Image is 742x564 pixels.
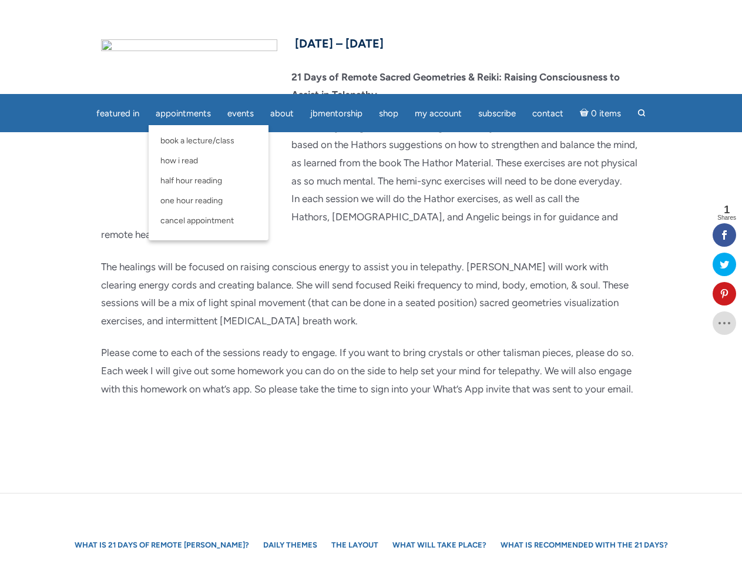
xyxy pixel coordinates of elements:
[408,102,469,125] a: My Account
[263,102,301,125] a: About
[257,535,323,555] a: Daily Themes
[270,108,294,119] span: About
[325,535,384,555] a: The Layout
[220,102,261,125] a: Events
[155,131,263,151] a: Book a Lecture/Class
[101,258,642,330] p: The healings will be focused on raising conscious energy to assist you in telepathy. [PERSON_NAME...
[155,151,263,171] a: How I Read
[160,136,234,146] span: Book a Lecture/Class
[372,102,405,125] a: Shop
[415,108,462,119] span: My Account
[591,109,621,118] span: 0 items
[717,204,736,215] span: 1
[160,196,223,206] span: One Hour Reading
[89,102,146,125] a: featured in
[149,102,218,125] a: Appointments
[310,108,362,119] span: JBMentorship
[160,176,222,186] span: Half Hour Reading
[155,191,263,211] a: One Hour Reading
[532,108,563,119] span: Contact
[379,108,398,119] span: Shop
[303,102,370,125] a: JBMentorship
[160,156,198,166] span: How I Read
[227,108,254,119] span: Events
[471,102,523,125] a: Subscribe
[18,18,84,65] img: Jamie Butler. The Everyday Medium
[295,36,384,51] span: [DATE] – [DATE]
[101,118,642,244] p: This 21 days of growth and healing is remotely held on Zoom. This series will be based on the Hat...
[478,108,516,119] span: Subscribe
[69,535,255,555] a: What is 21 Days of Remote [PERSON_NAME]?
[717,215,736,221] span: Shares
[155,171,263,191] a: Half Hour Reading
[387,535,492,555] a: What will take place?
[101,344,642,398] p: Please come to each of the sessions ready to engage. If you want to bring crystals or other talis...
[155,211,263,231] a: Cancel Appointment
[525,102,570,125] a: Contact
[580,108,591,119] i: Cart
[573,101,628,125] a: Cart0 items
[160,216,234,226] span: Cancel Appointment
[495,535,674,555] a: What is recommended with the 21 Days?
[291,71,620,101] strong: 21 Days of Remote Sacred Geometries & Reiki: Raising Consciousness to Assist in Telepathy
[156,108,211,119] span: Appointments
[96,108,139,119] span: featured in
